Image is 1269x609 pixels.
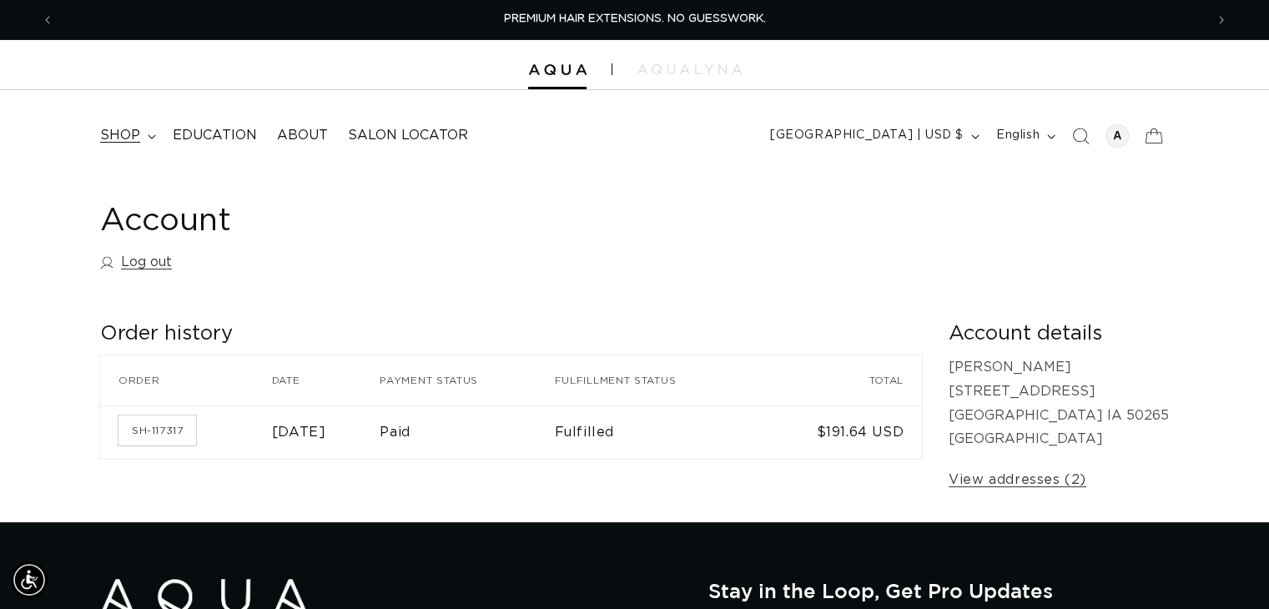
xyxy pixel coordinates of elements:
div: Accessibility Menu [11,561,48,598]
img: aqualyna.com [637,64,742,74]
button: Previous announcement [29,4,66,36]
button: Next announcement [1203,4,1240,36]
th: Payment status [380,355,554,405]
span: Salon Locator [348,127,468,144]
summary: shop [90,117,163,154]
th: Fulfillment status [555,355,764,405]
span: PREMIUM HAIR EXTENSIONS. NO GUESSWORK. [504,13,766,24]
span: Education [173,127,257,144]
span: [GEOGRAPHIC_DATA] | USD $ [770,127,964,144]
summary: Search [1062,118,1099,154]
span: shop [100,127,140,144]
button: English [986,120,1062,152]
a: Order number SH-117317 [118,415,196,445]
p: [PERSON_NAME] [STREET_ADDRESS] [GEOGRAPHIC_DATA] IA 50265 [GEOGRAPHIC_DATA] [949,355,1169,451]
span: About [277,127,328,144]
a: Log out [100,250,172,274]
a: Salon Locator [338,117,478,154]
td: Fulfilled [555,405,764,459]
span: English [996,127,1040,144]
td: Paid [380,405,554,459]
a: View addresses (2) [949,468,1086,492]
time: [DATE] [272,425,326,439]
h1: Account [100,201,1169,242]
a: Education [163,117,267,154]
h2: Order history [100,321,922,347]
td: $191.64 USD [763,405,922,459]
button: [GEOGRAPHIC_DATA] | USD $ [760,120,986,152]
th: Total [763,355,922,405]
h2: Stay in the Loop, Get Pro Updates [708,579,1169,602]
a: About [267,117,338,154]
img: Aqua Hair Extensions [528,64,587,76]
th: Date [272,355,380,405]
th: Order [100,355,272,405]
h2: Account details [949,321,1169,347]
